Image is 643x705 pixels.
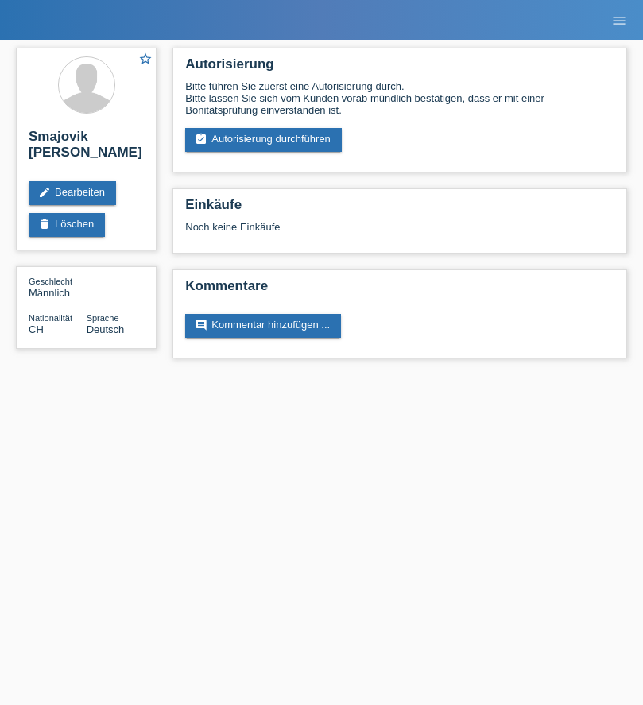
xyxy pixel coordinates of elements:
[29,213,105,237] a: deleteLöschen
[87,313,119,323] span: Sprache
[38,218,51,230] i: delete
[29,129,144,169] h2: Smajovik [PERSON_NAME]
[185,80,614,116] div: Bitte führen Sie zuerst eine Autorisierung durch. Bitte lassen Sie sich vom Kunden vorab mündlich...
[603,15,635,25] a: menu
[195,319,207,331] i: comment
[138,52,153,66] i: star_border
[29,277,72,286] span: Geschlecht
[29,323,44,335] span: Schweiz
[29,181,116,205] a: editBearbeiten
[185,314,341,338] a: commentKommentar hinzufügen ...
[185,278,614,302] h2: Kommentare
[185,221,614,245] div: Noch keine Einkäufe
[195,133,207,145] i: assignment_turned_in
[29,275,87,299] div: Männlich
[87,323,125,335] span: Deutsch
[38,186,51,199] i: edit
[185,128,342,152] a: assignment_turned_inAutorisierung durchführen
[611,13,627,29] i: menu
[29,313,72,323] span: Nationalität
[138,52,153,68] a: star_border
[185,56,614,80] h2: Autorisierung
[185,197,614,221] h2: Einkäufe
